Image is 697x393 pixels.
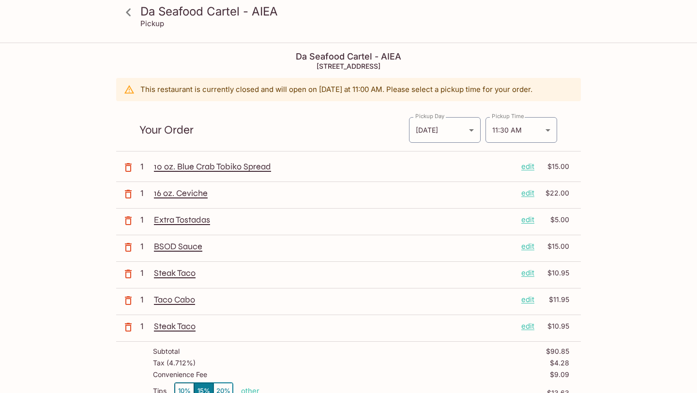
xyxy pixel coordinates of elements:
[540,294,569,305] p: $11.95
[140,321,150,332] p: 1
[550,371,569,378] p: $9.09
[140,85,532,94] p: This restaurant is currently closed and will open on [DATE] at 11:00 AM . Please select a pickup ...
[521,241,534,252] p: edit
[540,241,569,252] p: $15.00
[521,161,534,172] p: edit
[140,4,573,19] h3: Da Seafood Cartel - AIEA
[116,62,581,70] h5: [STREET_ADDRESS]
[546,348,569,355] p: $90.85
[154,214,514,225] p: Extra Tostadas
[154,294,514,305] p: Taco Cabo
[415,112,444,120] label: Pickup Day
[540,321,569,332] p: $10.95
[154,321,514,332] p: Steak Taco
[116,51,581,62] h4: Da Seafood Cartel - AIEA
[140,188,150,198] p: 1
[153,348,180,355] p: Subtotal
[153,359,196,367] p: Tax ( 4.712% )
[153,371,207,378] p: Convenience Fee
[521,268,534,278] p: edit
[140,294,150,305] p: 1
[140,241,150,252] p: 1
[521,321,534,332] p: edit
[140,268,150,278] p: 1
[521,214,534,225] p: edit
[540,161,569,172] p: $15.00
[140,214,150,225] p: 1
[140,19,164,28] p: Pickup
[154,188,514,198] p: 16 oz. Ceviche
[139,125,409,135] p: Your Order
[540,214,569,225] p: $5.00
[521,294,534,305] p: edit
[409,117,481,143] div: [DATE]
[540,268,569,278] p: $10.95
[492,112,524,120] label: Pickup Time
[140,161,150,172] p: 1
[485,117,557,143] div: 11:30 AM
[550,359,569,367] p: $4.28
[540,188,569,198] p: $22.00
[154,241,514,252] p: BSOD Sauce
[154,161,514,172] p: 10 oz. Blue Crab Tobiko Spread
[154,268,514,278] p: Steak Taco
[521,188,534,198] p: edit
